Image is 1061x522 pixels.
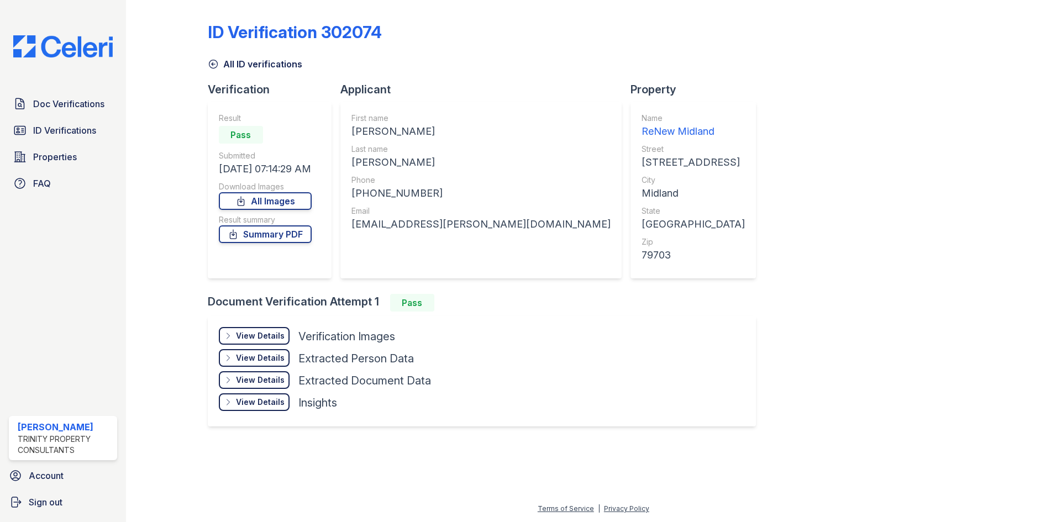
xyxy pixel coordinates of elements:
[208,57,302,71] a: All ID verifications
[9,93,117,115] a: Doc Verifications
[298,373,431,388] div: Extracted Document Data
[538,504,594,513] a: Terms of Service
[351,155,611,170] div: [PERSON_NAME]
[4,491,122,513] a: Sign out
[351,124,611,139] div: [PERSON_NAME]
[219,214,312,225] div: Result summary
[298,329,395,344] div: Verification Images
[351,144,611,155] div: Last name
[390,294,434,312] div: Pass
[29,495,62,509] span: Sign out
[9,172,117,194] a: FAQ
[208,22,382,42] div: ID Verification 302074
[642,236,745,247] div: Zip
[351,113,611,124] div: First name
[219,126,263,144] div: Pass
[18,420,113,434] div: [PERSON_NAME]
[351,205,611,217] div: Email
[598,504,600,513] div: |
[33,177,51,190] span: FAQ
[219,181,312,192] div: Download Images
[642,247,745,263] div: 79703
[642,155,745,170] div: [STREET_ADDRESS]
[340,82,631,97] div: Applicant
[18,434,113,456] div: Trinity Property Consultants
[351,175,611,186] div: Phone
[236,375,285,386] div: View Details
[642,217,745,232] div: [GEOGRAPHIC_DATA]
[29,469,64,482] span: Account
[219,161,312,177] div: [DATE] 07:14:29 AM
[236,330,285,341] div: View Details
[604,504,649,513] a: Privacy Policy
[219,150,312,161] div: Submitted
[219,225,312,243] a: Summary PDF
[33,97,104,110] span: Doc Verifications
[4,35,122,57] img: CE_Logo_Blue-a8612792a0a2168367f1c8372b55b34899dd931a85d93a1a3d3e32e68fde9ad4.png
[642,144,745,155] div: Street
[642,113,745,139] a: Name ReNew Midland
[642,113,745,124] div: Name
[208,294,765,312] div: Document Verification Attempt 1
[236,397,285,408] div: View Details
[33,150,77,164] span: Properties
[9,119,117,141] a: ID Verifications
[236,352,285,363] div: View Details
[351,186,611,201] div: [PHONE_NUMBER]
[642,205,745,217] div: State
[219,192,312,210] a: All Images
[642,186,745,201] div: Midland
[631,82,765,97] div: Property
[642,124,745,139] div: ReNew Midland
[642,175,745,186] div: City
[4,465,122,487] a: Account
[298,395,337,410] div: Insights
[9,146,117,168] a: Properties
[219,113,312,124] div: Result
[33,124,96,137] span: ID Verifications
[208,82,340,97] div: Verification
[298,351,414,366] div: Extracted Person Data
[351,217,611,232] div: [EMAIL_ADDRESS][PERSON_NAME][DOMAIN_NAME]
